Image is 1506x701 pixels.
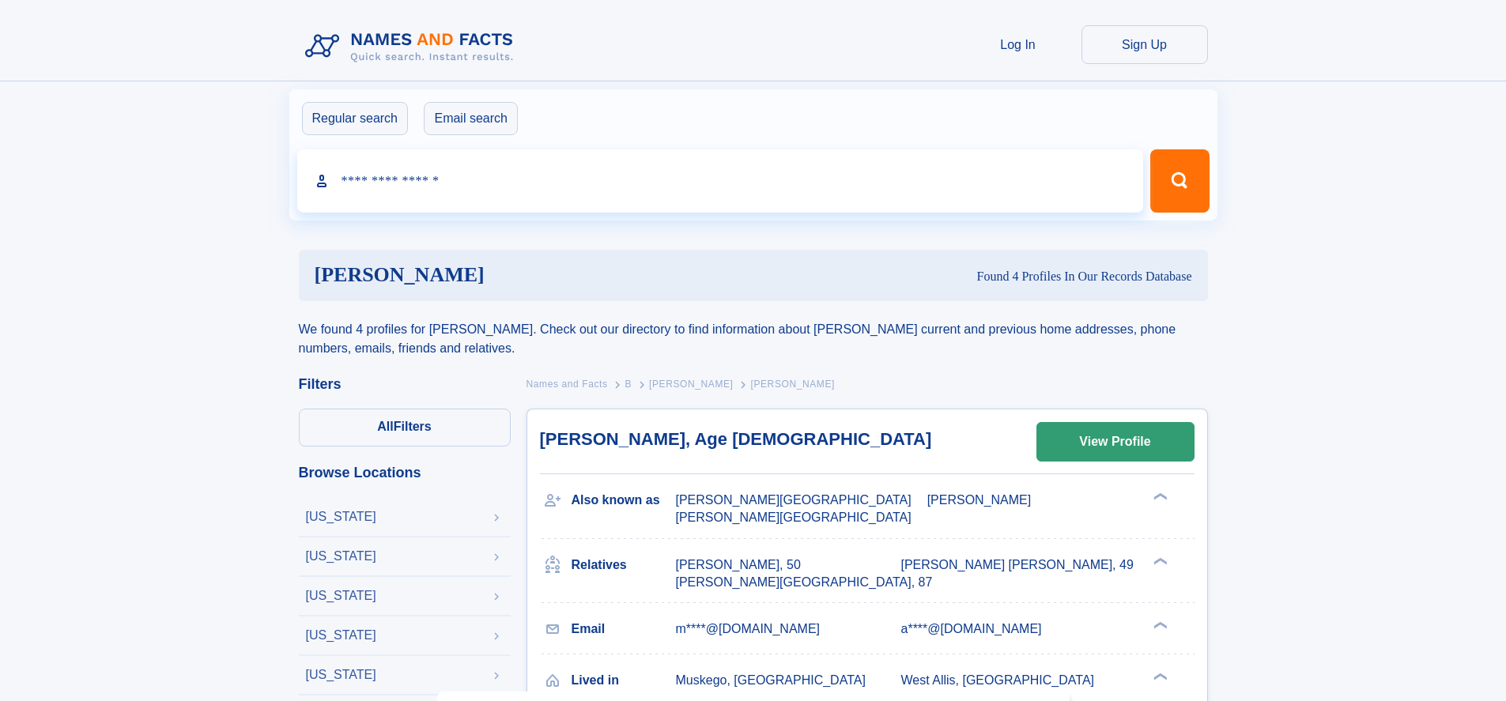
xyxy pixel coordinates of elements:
[572,616,676,643] h3: Email
[572,667,676,694] h3: Lived in
[1149,671,1168,681] div: ❯
[625,374,632,394] a: B
[299,25,527,68] img: Logo Names and Facts
[1079,424,1150,460] div: View Profile
[649,374,734,394] a: [PERSON_NAME]
[1149,620,1168,630] div: ❯
[302,102,409,135] label: Regular search
[955,25,1081,64] a: Log In
[306,629,376,642] div: [US_STATE]
[299,409,511,447] label: Filters
[572,552,676,579] h3: Relatives
[1081,25,1208,64] a: Sign Up
[901,556,1134,574] a: [PERSON_NAME] [PERSON_NAME], 49
[750,379,835,390] span: [PERSON_NAME]
[676,574,933,591] a: [PERSON_NAME][GEOGRAPHIC_DATA], 87
[649,379,734,390] span: [PERSON_NAME]
[1149,492,1168,502] div: ❯
[306,550,376,563] div: [US_STATE]
[676,511,912,524] span: [PERSON_NAME][GEOGRAPHIC_DATA]
[1150,149,1209,213] button: Search Button
[676,673,866,687] span: Muskego, [GEOGRAPHIC_DATA]
[625,379,632,390] span: B
[299,465,511,480] div: Browse Locations
[1149,556,1168,566] div: ❯
[676,556,801,574] a: [PERSON_NAME], 50
[901,673,1095,687] span: West Allis, [GEOGRAPHIC_DATA]
[377,420,393,433] span: All
[315,266,731,285] h1: [PERSON_NAME]
[297,149,1144,213] input: search input
[1037,423,1194,461] a: View Profile
[306,590,376,602] div: [US_STATE]
[540,429,932,449] a: [PERSON_NAME], Age [DEMOGRAPHIC_DATA]
[572,487,676,514] h3: Also known as
[927,493,1032,507] span: [PERSON_NAME]
[527,374,608,394] a: Names and Facts
[730,268,1191,285] div: Found 4 Profiles In Our Records Database
[306,669,376,681] div: [US_STATE]
[424,102,517,135] label: Email search
[299,377,511,391] div: Filters
[676,493,912,507] span: [PERSON_NAME][GEOGRAPHIC_DATA]
[306,511,376,523] div: [US_STATE]
[299,301,1208,358] div: We found 4 profiles for [PERSON_NAME]. Check out our directory to find information about [PERSON_...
